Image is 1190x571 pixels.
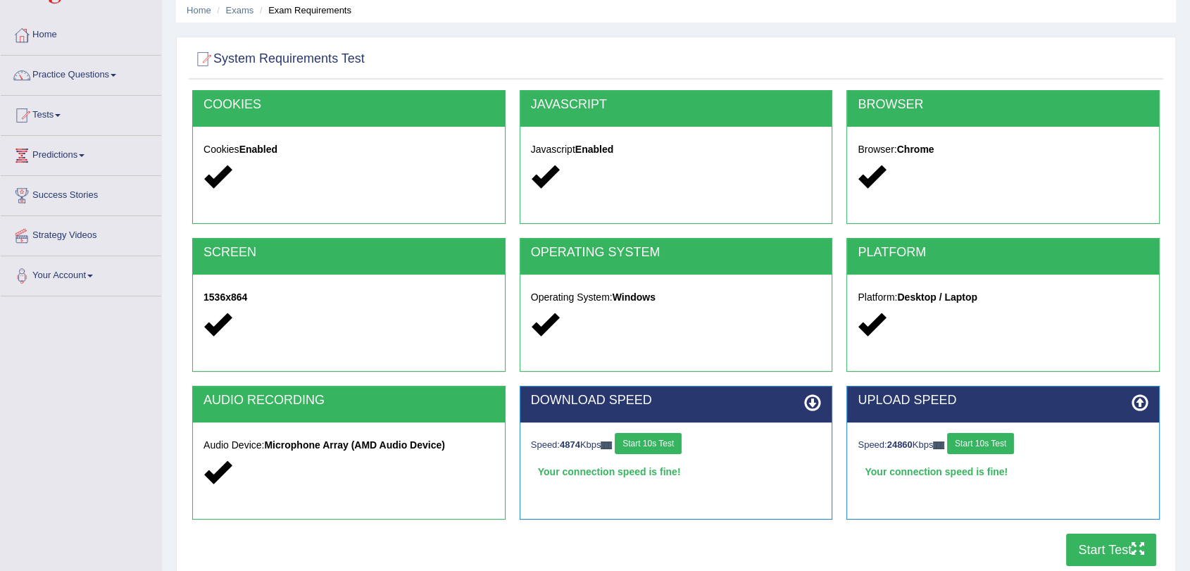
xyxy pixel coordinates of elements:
a: Home [187,5,211,15]
h2: AUDIO RECORDING [203,394,494,408]
h5: Platform: [858,292,1148,303]
h5: Audio Device: [203,440,494,451]
div: Your connection speed is fine! [858,461,1148,482]
h2: COOKIES [203,98,494,112]
li: Exam Requirements [256,4,351,17]
div: Speed: Kbps [858,433,1148,458]
h2: System Requirements Test [192,49,365,70]
a: Success Stories [1,176,161,211]
div: Speed: Kbps [531,433,822,458]
strong: 24860 [887,439,913,450]
h5: Operating System: [531,292,822,303]
button: Start Test [1066,534,1156,566]
strong: Enabled [575,144,613,155]
img: ajax-loader-fb-connection.gif [933,441,944,449]
h2: UPLOAD SPEED [858,394,1148,408]
a: Home [1,15,161,51]
h2: PLATFORM [858,246,1148,260]
h5: Javascript [531,144,822,155]
h5: Cookies [203,144,494,155]
h2: DOWNLOAD SPEED [531,394,822,408]
a: Tests [1,96,161,131]
h2: BROWSER [858,98,1148,112]
a: Practice Questions [1,56,161,91]
h2: SCREEN [203,246,494,260]
strong: Desktop / Laptop [897,291,977,303]
h2: OPERATING SYSTEM [531,246,822,260]
a: Predictions [1,136,161,171]
a: Your Account [1,256,161,291]
img: ajax-loader-fb-connection.gif [601,441,612,449]
a: Strategy Videos [1,216,161,251]
button: Start 10s Test [615,433,682,454]
div: Your connection speed is fine! [531,461,822,482]
strong: Windows [613,291,656,303]
strong: 1536x864 [203,291,247,303]
strong: 4874 [560,439,580,450]
strong: Enabled [239,144,277,155]
a: Exams [226,5,254,15]
h2: JAVASCRIPT [531,98,822,112]
h5: Browser: [858,144,1148,155]
button: Start 10s Test [947,433,1014,454]
strong: Chrome [897,144,934,155]
strong: Microphone Array (AMD Audio Device) [264,439,444,451]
